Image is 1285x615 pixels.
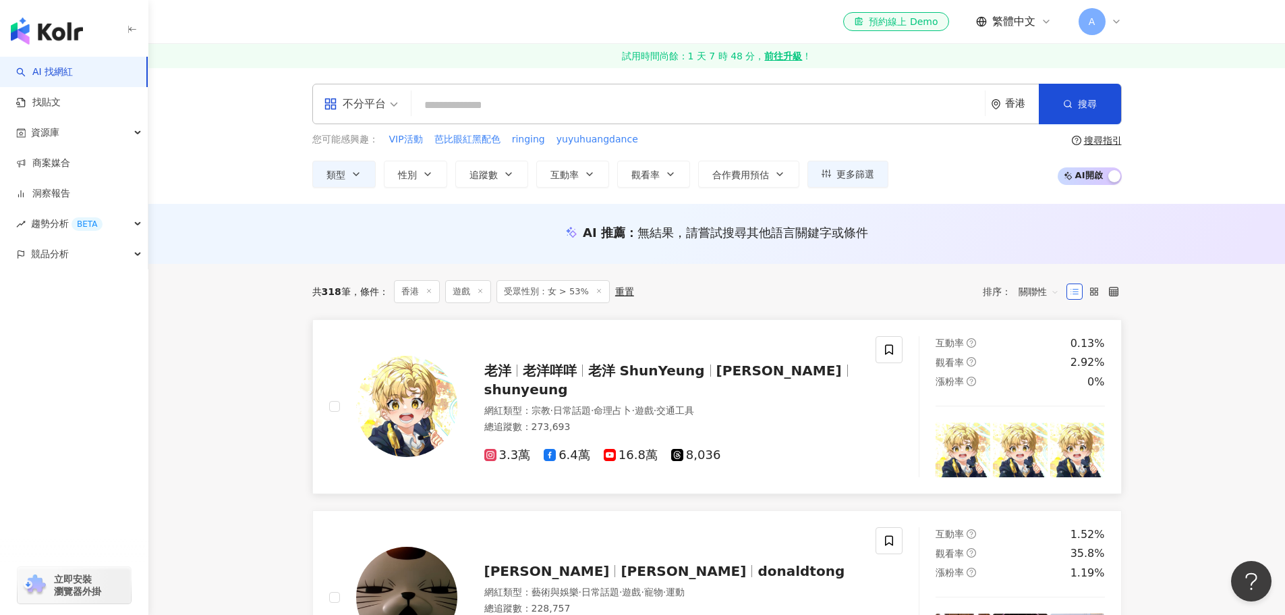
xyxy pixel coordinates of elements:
span: 性別 [398,169,417,180]
span: 宗教 [532,405,550,416]
span: · [654,405,656,416]
span: yuyuhuangdance [556,133,638,146]
div: 不分平台 [324,93,386,115]
span: 8,036 [671,448,721,462]
span: 趨勢分析 [31,209,103,239]
span: 寵物 [644,587,663,597]
span: 競品分析 [31,239,69,269]
span: appstore [324,97,337,111]
span: [PERSON_NAME] [484,563,610,579]
span: question-circle [967,377,976,386]
span: question-circle [967,548,976,558]
span: 您可能感興趣： [312,133,378,146]
span: A [1089,14,1095,29]
span: · [631,405,634,416]
div: 網紅類型 ： [484,404,860,418]
span: ringing [512,133,545,146]
div: 排序： [983,281,1066,302]
div: 35.8% [1070,546,1105,561]
span: 無結果，請嘗試搜尋其他語言關鍵字或條件 [637,225,868,240]
span: · [550,405,553,416]
span: · [591,405,594,416]
span: · [641,587,644,597]
div: 搜尋指引 [1084,135,1122,146]
a: KOL Avatar老洋老洋咩咩老洋 ShunYeung[PERSON_NAME]shunyeung網紅類型：宗教·日常話題·命理占卜·遊戲·交通工具總追蹤數：273,6933.3萬6.4萬16... [312,319,1122,494]
div: 2.92% [1070,355,1105,370]
a: 找貼文 [16,96,61,109]
span: question-circle [967,568,976,577]
img: post-image [1050,423,1105,477]
span: 類型 [326,169,345,180]
img: chrome extension [22,574,48,596]
span: 觀看率 [936,357,964,368]
img: post-image [993,423,1048,477]
button: 觀看率 [617,161,690,188]
span: 6.4萬 [544,448,590,462]
span: 日常話題 [553,405,591,416]
a: 商案媒合 [16,157,70,170]
span: question-circle [967,357,976,367]
a: 洞察報告 [16,187,70,200]
div: 共 筆 [312,286,351,297]
span: 立即安裝 瀏覽器外掛 [54,573,101,597]
span: question-circle [967,338,976,348]
div: 0% [1087,375,1104,390]
span: 老洋 [484,363,511,379]
span: 命理占卜 [594,405,631,416]
button: 互動率 [536,161,609,188]
a: 試用時間尚餘：1 天 7 時 48 分，前往升級！ [148,44,1285,68]
span: 合作費用預估 [712,169,769,180]
span: 老洋咩咩 [523,363,577,379]
span: [PERSON_NAME] [716,363,842,379]
span: rise [16,219,26,229]
div: 總追蹤數 ： 273,693 [484,421,860,434]
span: 漲粉率 [936,376,964,387]
span: 追蹤數 [469,169,498,180]
span: 互動率 [936,529,964,539]
strong: 前往升級 [764,49,802,63]
img: KOL Avatar [356,356,457,457]
img: logo [11,18,83,45]
span: 交通工具 [656,405,694,416]
div: 重置 [615,286,634,297]
div: 0.13% [1070,336,1105,351]
span: [PERSON_NAME] [621,563,746,579]
span: 觀看率 [631,169,660,180]
button: 追蹤數 [455,161,528,188]
span: donaldtong [758,563,845,579]
span: 互動率 [550,169,579,180]
span: 日常話題 [581,587,619,597]
span: 受眾性別：女 > 53% [496,280,610,303]
span: 3.3萬 [484,448,531,462]
span: 香港 [394,280,440,303]
span: question-circle [1072,136,1081,145]
span: 條件 ： [351,286,389,297]
button: 性別 [384,161,447,188]
div: 網紅類型 ： [484,586,860,599]
div: 預約線上 Demo [854,15,938,28]
span: 遊戲 [445,280,491,303]
span: 搜尋 [1078,99,1097,109]
button: 類型 [312,161,376,188]
button: yuyuhuangdance [556,132,639,147]
span: 318 [322,286,341,297]
a: 預約線上 Demo [843,12,948,31]
a: searchAI 找網紅 [16,65,73,79]
button: 合作費用預估 [698,161,799,188]
div: BETA [72,217,103,231]
button: 搜尋 [1039,84,1121,124]
span: 16.8萬 [604,448,658,462]
span: 繁體中文 [992,14,1035,29]
div: 1.52% [1070,527,1105,542]
span: VIP活動 [389,133,423,146]
span: question-circle [967,529,976,539]
span: 漲粉率 [936,567,964,578]
button: 芭比眼紅黑配色 [434,132,501,147]
span: 觀看率 [936,548,964,559]
span: 藝術與娛樂 [532,587,579,597]
div: 1.19% [1070,566,1105,581]
span: 資源庫 [31,117,59,148]
button: VIP活動 [389,132,424,147]
img: post-image [936,423,990,477]
span: · [619,587,622,597]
